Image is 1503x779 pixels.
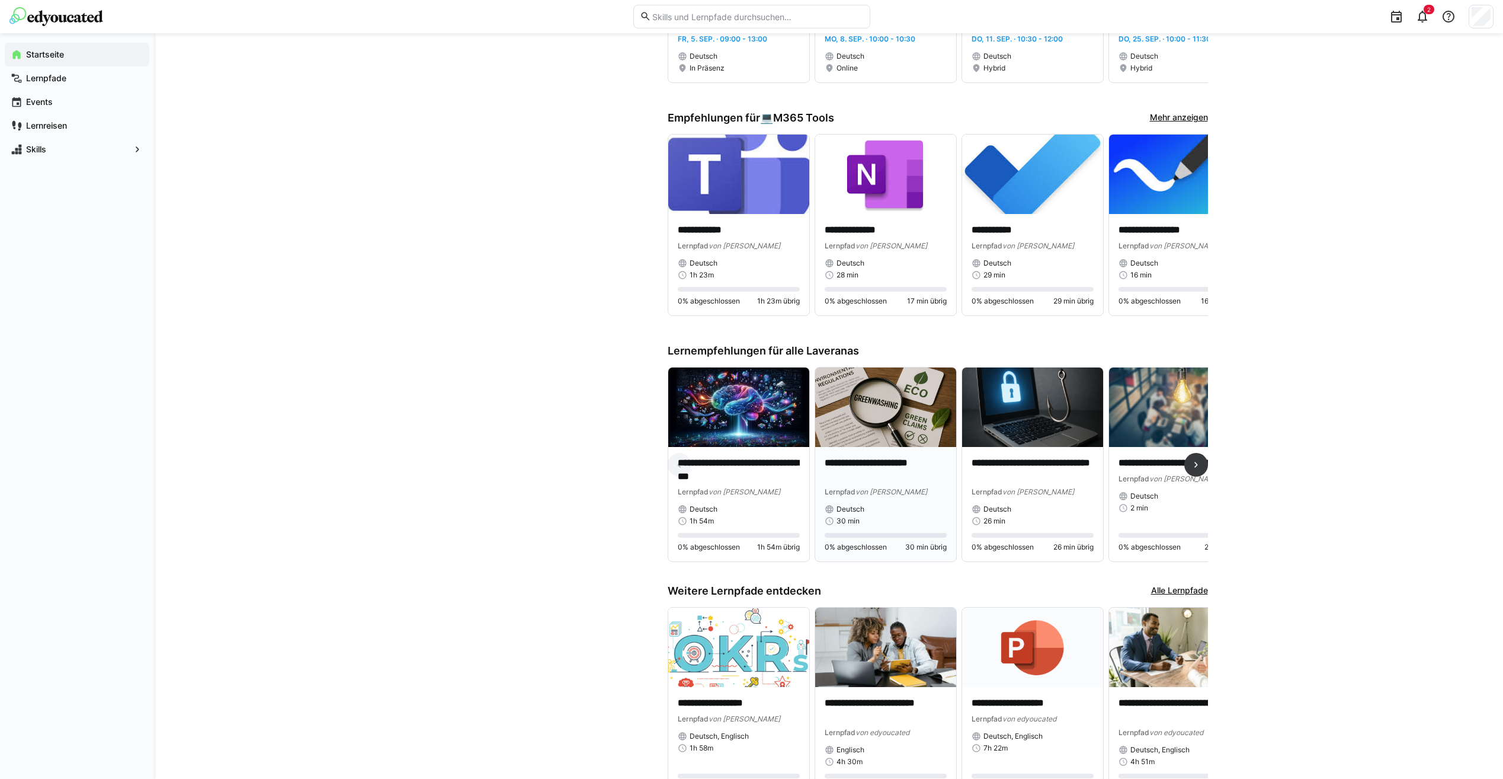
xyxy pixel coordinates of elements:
[1151,585,1208,598] a: Alle Lernpfade
[837,505,864,514] span: Deutsch
[668,608,809,687] img: image
[983,505,1011,514] span: Deutsch
[678,296,740,306] span: 0% abgeschlossen
[1109,135,1250,214] img: image
[972,542,1034,552] span: 0% abgeschlossen
[983,516,1005,526] span: 26 min
[760,111,834,124] div: 💻️
[983,743,1008,753] span: 7h 22m
[757,542,800,552] span: 1h 54m übrig
[678,487,709,496] span: Lernpfad
[825,296,887,306] span: 0% abgeschlossen
[1119,728,1149,737] span: Lernpfad
[678,714,709,723] span: Lernpfad
[1119,474,1149,483] span: Lernpfad
[972,241,1002,250] span: Lernpfad
[815,135,956,214] img: image
[1109,368,1250,447] img: image
[690,505,717,514] span: Deutsch
[962,368,1103,447] img: image
[773,111,834,124] span: M365 Tools
[837,258,864,268] span: Deutsch
[651,11,863,22] input: Skills und Lernpfade durchsuchen…
[668,368,809,447] img: image
[837,516,860,526] span: 30 min
[668,111,834,124] h3: Empfehlungen für
[1130,270,1152,280] span: 16 min
[709,241,780,250] span: von [PERSON_NAME]
[678,241,709,250] span: Lernpfad
[1149,728,1203,737] span: von edyoucated
[962,608,1103,687] img: image
[972,34,1063,43] span: Do, 11. Sep. · 10:30 - 12:00
[690,516,714,526] span: 1h 54m
[855,728,909,737] span: von edyoucated
[972,487,1002,496] span: Lernpfad
[1130,258,1158,268] span: Deutsch
[690,52,717,61] span: Deutsch
[690,63,725,73] span: In Präsenz
[983,258,1011,268] span: Deutsch
[678,34,767,43] span: Fr, 5. Sep. · 09:00 - 13:00
[905,542,947,552] span: 30 min übrig
[815,608,956,687] img: image
[962,135,1103,214] img: image
[1119,296,1181,306] span: 0% abgeschlossen
[837,757,863,767] span: 4h 30m
[825,728,855,737] span: Lernpfad
[983,732,1043,741] span: Deutsch, Englisch
[837,52,864,61] span: Deutsch
[983,52,1011,61] span: Deutsch
[837,745,864,755] span: Englisch
[815,368,956,447] img: image
[825,34,915,43] span: Mo, 8. Sep. · 10:00 - 10:30
[855,487,927,496] span: von [PERSON_NAME]
[855,241,927,250] span: von [PERSON_NAME]
[668,135,809,214] img: image
[907,296,947,306] span: 17 min übrig
[1109,608,1250,687] img: image
[709,714,780,723] span: von [PERSON_NAME]
[1119,34,1211,43] span: Do, 25. Sep. · 10:00 - 11:30
[1002,714,1056,723] span: von edyoucated
[1130,757,1155,767] span: 4h 51m
[1053,296,1094,306] span: 29 min übrig
[1053,542,1094,552] span: 26 min übrig
[1427,6,1431,13] span: 2
[837,63,858,73] span: Online
[825,487,855,496] span: Lernpfad
[837,270,858,280] span: 28 min
[668,585,821,598] h3: Weitere Lernpfade entdecken
[690,270,714,280] span: 1h 23m
[757,296,800,306] span: 1h 23m übrig
[1150,111,1208,124] a: Mehr anzeigen
[1119,542,1181,552] span: 0% abgeschlossen
[1002,241,1074,250] span: von [PERSON_NAME]
[1149,474,1221,483] span: von [PERSON_NAME]
[1119,241,1149,250] span: Lernpfad
[678,542,740,552] span: 0% abgeschlossen
[1002,487,1074,496] span: von [PERSON_NAME]
[983,270,1005,280] span: 29 min
[1130,52,1158,61] span: Deutsch
[690,732,749,741] span: Deutsch, Englisch
[983,63,1005,73] span: Hybrid
[972,296,1034,306] span: 0% abgeschlossen
[825,542,887,552] span: 0% abgeschlossen
[1130,745,1190,755] span: Deutsch, Englisch
[1130,63,1152,73] span: Hybrid
[1201,296,1241,306] span: 16 min übrig
[972,714,1002,723] span: Lernpfad
[825,241,855,250] span: Lernpfad
[1149,241,1221,250] span: von [PERSON_NAME]
[1204,542,1241,552] span: 2 min übrig
[690,743,713,753] span: 1h 58m
[709,487,780,496] span: von [PERSON_NAME]
[1130,491,1158,501] span: Deutsch
[668,344,1208,357] h3: Lernempfehlungen für alle Laveranas
[690,258,717,268] span: Deutsch
[1130,503,1148,513] span: 2 min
